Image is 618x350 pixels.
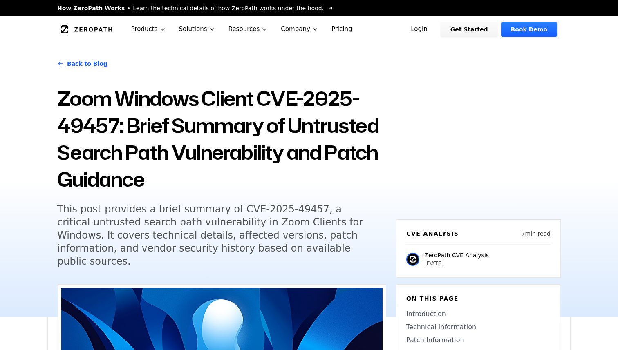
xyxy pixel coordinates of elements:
[47,16,571,42] nav: Global
[406,294,550,303] h6: On this page
[424,259,489,268] p: [DATE]
[57,52,107,75] a: Back to Blog
[441,22,498,37] a: Get Started
[125,16,172,42] button: Products
[274,16,325,42] button: Company
[57,4,125,12] span: How ZeroPath Works
[406,322,550,332] a: Technical Information
[222,16,275,42] button: Resources
[406,230,459,238] h6: CVE Analysis
[57,4,334,12] a: How ZeroPath WorksLearn the technical details of how ZeroPath works under the hood.
[57,85,386,193] h1: Zoom Windows Client CVE-2025-49457: Brief Summary of Untrusted Search Path Vulnerability and Patc...
[401,22,437,37] a: Login
[406,335,550,345] a: Patch Information
[406,253,419,266] img: ZeroPath CVE Analysis
[172,16,222,42] button: Solutions
[424,251,489,259] p: ZeroPath CVE Analysis
[57,203,371,268] h5: This post provides a brief summary of CVE-2025-49457, a critical untrusted search path vulnerabil...
[325,16,359,42] a: Pricing
[522,230,551,238] p: 7 min read
[501,22,557,37] a: Book Demo
[406,309,550,319] a: Introduction
[133,4,324,12] span: Learn the technical details of how ZeroPath works under the hood.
